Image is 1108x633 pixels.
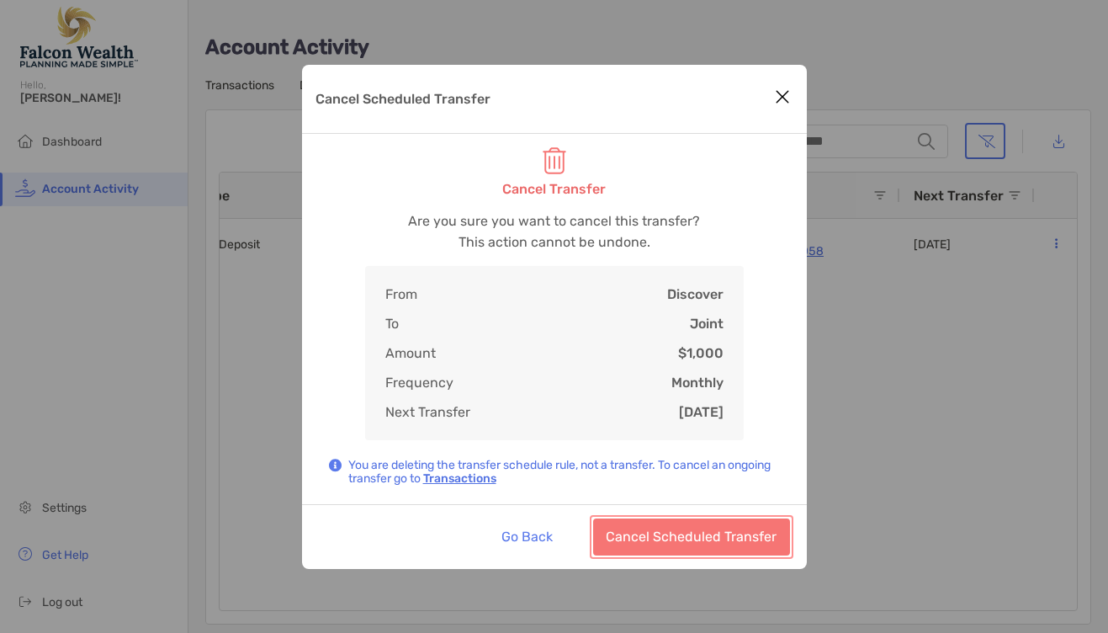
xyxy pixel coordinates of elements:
p: From [385,286,417,302]
p: Cancel Scheduled Transfer [315,88,490,109]
p: To [385,316,399,332]
p: Are you sure you want to cancel this transfer? This action cannot be undone. [408,210,700,253]
p: Amount [385,345,436,361]
p: Joint [690,316,724,332]
p: Frequency [385,375,453,391]
p: Discover [667,286,724,302]
p: Next Transfer [385,404,470,420]
a: Transactions [423,471,496,486]
p: You are deleting the transfer schedule rule, not a transfer. To cancel an ongoing transfer go to [348,459,780,486]
img: Info Icon Blue [329,459,342,472]
button: Go Back [489,519,566,556]
p: [DATE] [679,404,724,420]
button: Close modal [770,85,795,110]
button: Cancel Scheduled Transfer [593,519,790,556]
img: trash can [543,147,566,174]
p: Monthly [671,375,724,391]
div: Cancel Scheduled Transfer [302,65,807,569]
p: Cancel Transfer [502,181,606,197]
p: $1,000 [678,345,724,361]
